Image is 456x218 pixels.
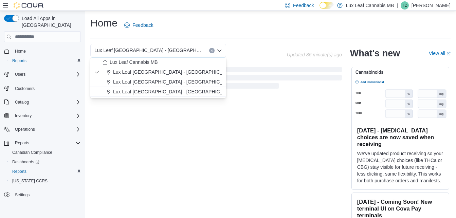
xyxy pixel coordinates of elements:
span: Catalog [12,98,81,106]
span: Lux Leaf [GEOGRAPHIC_DATA] - [GEOGRAPHIC_DATA] [94,46,202,54]
a: [US_STATE] CCRS [10,177,50,185]
p: Updated 86 minute(s) ago [287,52,342,57]
div: Theo Dorge [401,1,409,10]
button: Inventory [12,112,34,120]
span: Dashboards [12,159,39,165]
span: Settings [15,192,30,198]
img: Cova [14,2,44,9]
p: [PERSON_NAME] [412,1,451,10]
span: Washington CCRS [10,177,81,185]
p: Lux Leaf Cannabis MB [346,1,394,10]
span: Inventory [15,113,32,119]
span: Canadian Compliance [12,150,52,155]
span: Reports [15,140,29,146]
a: Feedback [122,18,156,32]
a: Settings [12,191,32,199]
span: Lux Leaf [GEOGRAPHIC_DATA] - [GEOGRAPHIC_DATA][PERSON_NAME] [113,88,275,95]
button: Canadian Compliance [7,148,84,157]
button: Operations [1,125,84,134]
span: Dashboards [10,158,81,166]
button: Reports [12,139,32,147]
span: Lux Leaf [GEOGRAPHIC_DATA] - [GEOGRAPHIC_DATA] [113,69,236,75]
span: Feedback [132,22,153,29]
a: Reports [10,57,29,65]
a: View allExternal link [429,51,451,56]
span: Reports [12,139,81,147]
button: Reports [7,167,84,176]
span: Users [12,70,81,78]
button: Catalog [1,97,84,107]
span: Lux Leaf Cannabis MB [110,59,158,66]
span: Reports [10,167,81,176]
button: Lux Leaf Cannabis MB [90,57,226,67]
button: Users [12,70,28,78]
span: Load All Apps in [GEOGRAPHIC_DATA] [19,15,81,29]
span: Home [15,49,26,54]
span: Users [15,72,25,77]
a: Dashboards [10,158,42,166]
span: Reports [12,58,26,63]
button: Operations [12,125,38,133]
button: Lux Leaf [GEOGRAPHIC_DATA] - [GEOGRAPHIC_DATA] [90,67,226,77]
button: Reports [1,138,84,148]
nav: Complex example [4,43,81,217]
span: Home [12,47,81,55]
span: Customers [12,84,81,92]
span: [US_STATE] CCRS [12,178,48,184]
span: Feedback [293,2,314,9]
a: Reports [10,167,29,176]
span: Canadian Compliance [10,148,81,157]
span: Catalog [15,99,29,105]
input: Dark Mode [320,2,334,9]
span: TD [402,1,407,10]
a: Home [12,47,29,55]
div: Choose from the following options [90,57,226,97]
span: Operations [12,125,81,133]
h1: Home [90,16,117,30]
button: Users [1,70,84,79]
button: Clear input [209,48,215,53]
button: Catalog [12,98,32,106]
span: Inventory [12,112,81,120]
span: Operations [15,127,35,132]
button: Lux Leaf [GEOGRAPHIC_DATA] - [GEOGRAPHIC_DATA] [90,77,226,87]
span: Customers [15,86,35,91]
span: Reports [12,169,26,174]
button: [US_STATE] CCRS [7,176,84,186]
a: Dashboards [7,157,84,167]
button: Customers [1,83,84,93]
span: Lux Leaf [GEOGRAPHIC_DATA] - [GEOGRAPHIC_DATA] [113,78,236,85]
span: Reports [10,57,81,65]
h3: [DATE] - [MEDICAL_DATA] choices are now saved when receiving [357,127,443,147]
button: Home [1,46,84,56]
button: Close list of options [217,48,222,53]
p: | [397,1,398,10]
button: Reports [7,56,84,66]
svg: External link [446,52,451,56]
a: Customers [12,85,37,93]
button: Inventory [1,111,84,121]
a: Canadian Compliance [10,148,55,157]
span: Settings [12,190,81,199]
button: Lux Leaf [GEOGRAPHIC_DATA] - [GEOGRAPHIC_DATA][PERSON_NAME] [90,87,226,97]
h2: What's new [350,48,400,59]
button: Settings [1,190,84,200]
p: We've updated product receiving so your [MEDICAL_DATA] choices (like THCa or CBG) stay visible fo... [357,150,443,184]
